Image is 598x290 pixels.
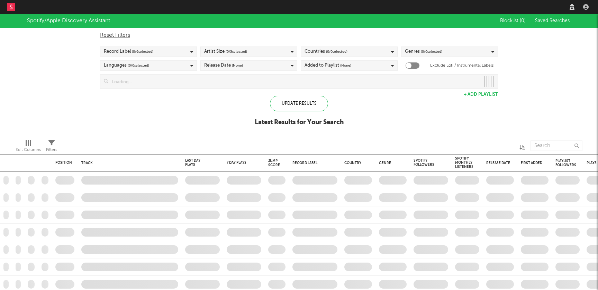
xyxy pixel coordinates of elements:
[292,161,334,165] div: Record Label
[555,159,576,167] div: Playlist Followers
[520,18,526,23] span: ( 0 )
[340,61,351,70] span: (None)
[16,137,41,157] div: Edit Columns
[46,146,57,154] div: Filters
[270,96,328,111] div: Update Results
[104,61,149,70] div: Languages
[55,161,72,165] div: Position
[305,61,351,70] div: Added to Playlist
[132,48,153,56] span: ( 0 / 6 selected)
[414,159,438,167] div: Spotify Followers
[226,48,247,56] span: ( 0 / 5 selected)
[421,48,442,56] span: ( 0 / 0 selected)
[46,137,57,157] div: Filters
[204,48,247,56] div: Artist Size
[27,17,110,25] div: Spotify/Apple Discovery Assistant
[430,61,493,70] label: Exclude Lofi / Instrumental Labels
[500,18,526,23] span: Blocklist
[104,48,153,56] div: Record Label
[185,159,209,167] div: Last Day Plays
[533,18,571,24] button: Saved Searches
[405,48,442,56] div: Genres
[305,48,347,56] div: Countries
[344,161,369,165] div: Country
[227,161,251,165] div: 7 Day Plays
[535,18,571,23] span: Saved Searches
[16,146,41,154] div: Edit Columns
[455,156,473,169] div: Spotify Monthly Listeners
[587,161,597,165] div: Plays
[232,61,243,70] span: (None)
[204,61,243,70] div: Release Date
[326,48,347,56] span: ( 0 / 0 selected)
[255,118,344,127] div: Latest Results for Your Search
[486,161,510,165] div: Release Date
[521,161,545,165] div: First Added
[268,159,280,167] div: Jump Score
[531,140,582,151] input: Search...
[108,75,480,88] input: Loading...
[100,31,498,40] div: Reset Filters
[464,92,498,97] button: + Add Playlist
[128,61,149,70] span: ( 0 / 0 selected)
[81,161,175,165] div: Track
[379,161,403,165] div: Genre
